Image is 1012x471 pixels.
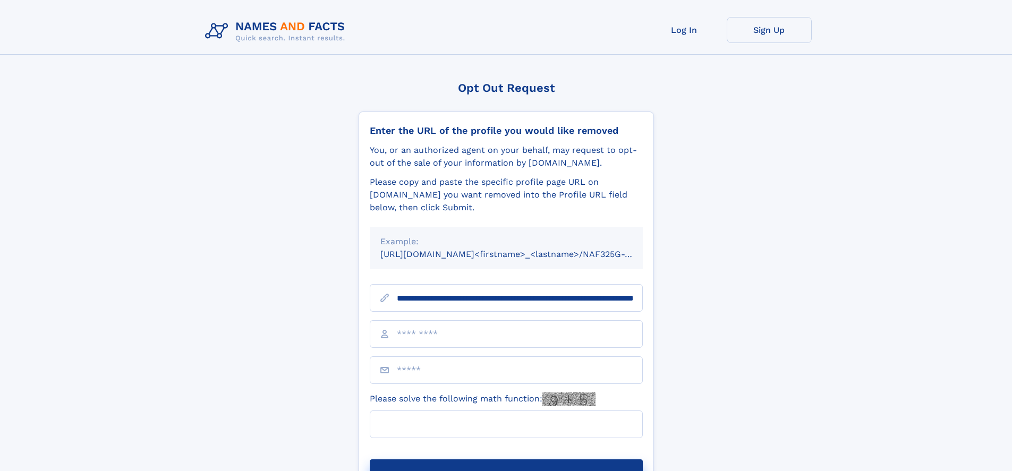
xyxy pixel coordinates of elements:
[380,249,663,259] small: [URL][DOMAIN_NAME]<firstname>_<lastname>/NAF325G-xxxxxxxx
[359,81,654,95] div: Opt Out Request
[727,17,812,43] a: Sign Up
[370,144,643,169] div: You, or an authorized agent on your behalf, may request to opt-out of the sale of your informatio...
[642,17,727,43] a: Log In
[370,176,643,214] div: Please copy and paste the specific profile page URL on [DOMAIN_NAME] you want removed into the Pr...
[380,235,632,248] div: Example:
[370,125,643,136] div: Enter the URL of the profile you would like removed
[201,17,354,46] img: Logo Names and Facts
[370,392,596,406] label: Please solve the following math function:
